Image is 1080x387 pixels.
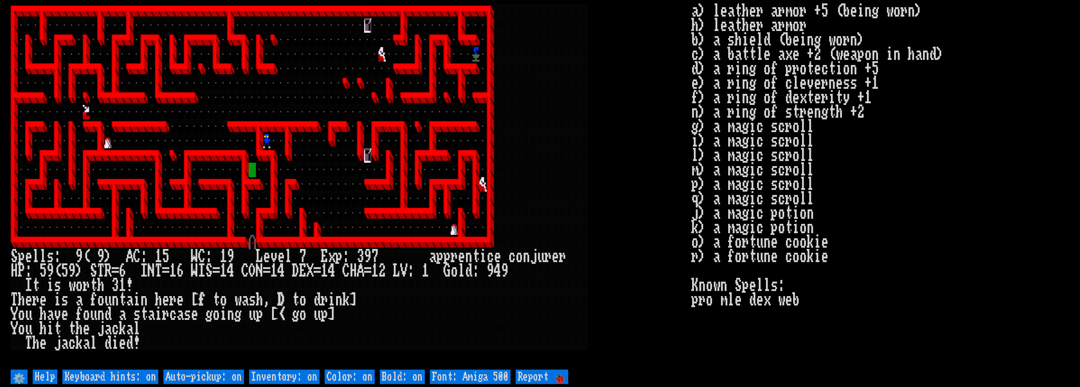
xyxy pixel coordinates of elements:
[443,264,451,278] div: G
[379,264,386,278] div: 2
[256,264,263,278] div: N
[54,336,61,350] div: j
[126,249,133,264] div: A
[162,249,169,264] div: 5
[191,264,198,278] div: W
[18,264,25,278] div: P
[552,249,559,264] div: e
[328,307,335,322] div: ]
[33,370,57,384] input: Help
[530,249,537,264] div: j
[104,336,112,350] div: d
[278,249,285,264] div: e
[133,293,140,307] div: i
[119,307,126,322] div: a
[54,307,61,322] div: v
[54,322,61,336] div: t
[494,264,501,278] div: 4
[140,264,148,278] div: I
[155,249,162,264] div: 1
[112,293,119,307] div: n
[112,322,119,336] div: c
[47,264,54,278] div: 9
[516,249,523,264] div: o
[25,264,32,278] div: :
[321,307,328,322] div: p
[83,307,90,322] div: o
[364,264,371,278] div: =
[133,307,140,322] div: s
[451,249,458,264] div: r
[112,336,119,350] div: i
[76,249,83,264] div: 9
[227,249,234,264] div: 9
[458,264,465,278] div: l
[32,249,39,264] div: l
[148,307,155,322] div: a
[119,293,126,307] div: t
[83,322,90,336] div: e
[83,336,90,350] div: a
[32,293,39,307] div: r
[47,278,54,293] div: i
[39,293,47,307] div: e
[198,293,205,307] div: f
[299,293,306,307] div: o
[205,307,213,322] div: g
[25,293,32,307] div: e
[83,278,90,293] div: r
[39,264,47,278] div: 5
[278,307,285,322] div: <
[335,293,342,307] div: n
[18,322,25,336] div: o
[76,264,83,278] div: )
[263,264,270,278] div: =
[270,264,278,278] div: 1
[61,293,68,307] div: s
[25,322,32,336] div: u
[220,264,227,278] div: 1
[227,307,234,322] div: n
[472,264,480,278] div: :
[350,293,357,307] div: ]
[62,370,158,384] input: Keyboard hints: on
[314,307,321,322] div: u
[119,264,126,278] div: 6
[18,293,25,307] div: h
[256,293,263,307] div: h
[691,4,1069,367] stats: a) leather armor +5 (being worn) h) leather armor b) a shield (being worn) c) a battle axe +2 (we...
[458,249,465,264] div: e
[90,278,97,293] div: t
[325,370,375,384] input: Color: on
[357,249,364,264] div: 3
[191,249,198,264] div: W
[119,322,126,336] div: k
[198,264,205,278] div: I
[133,249,140,264] div: C
[263,249,270,264] div: e
[443,249,451,264] div: p
[249,264,256,278] div: O
[321,264,328,278] div: 1
[292,293,299,307] div: t
[126,293,133,307] div: a
[256,249,263,264] div: L
[494,249,501,264] div: e
[61,264,68,278] div: 5
[249,293,256,307] div: s
[205,249,213,264] div: :
[306,264,314,278] div: X
[328,249,335,264] div: x
[126,336,133,350] div: d
[213,293,220,307] div: t
[537,249,544,264] div: u
[83,249,90,264] div: (
[90,293,97,307] div: f
[177,307,184,322] div: a
[436,249,443,264] div: p
[328,293,335,307] div: i
[270,249,278,264] div: v
[11,307,18,322] div: Y
[487,264,494,278] div: 9
[162,264,169,278] div: =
